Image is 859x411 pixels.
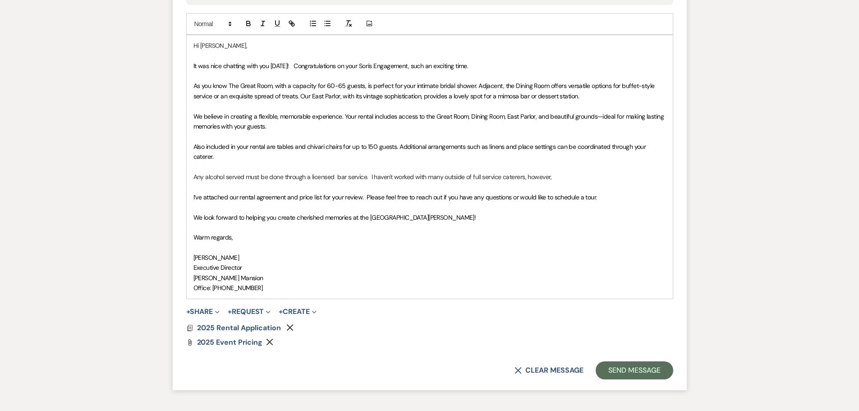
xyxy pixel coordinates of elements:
[197,323,283,333] button: 2025 Rental Application
[193,193,597,201] span: I’ve attached our rental agreement and price list for your review. Please feel free to reach out ...
[193,82,657,100] span: As you know The Great Room, with a capacity for 60-65 guests, is perfect for your intimate bridal...
[279,308,283,315] span: +
[193,172,666,182] p: Any alcohol served must be done through a licensed bar service. I haven't worked with many outsid...
[228,308,232,315] span: +
[193,263,242,272] span: Executive Director
[193,143,648,161] span: Also included in your rental are tables and chivari chairs for up to 150 guests. Additional arran...
[197,323,281,332] span: 2025 Rental Application
[197,339,263,346] a: 2025 Event Pricing
[193,62,469,70] span: It was nice chatting with you [DATE]! Congratulations on your Son's Engagement, such an exciting ...
[193,41,666,51] p: Hi [PERSON_NAME],
[193,284,263,292] span: Office: [PHONE_NUMBER]
[193,274,263,282] span: [PERSON_NAME] Mansion
[193,213,476,222] span: We look forward to helping you create cherished memories at the [GEOGRAPHIC_DATA][PERSON_NAME]!
[279,308,316,315] button: Create
[514,367,583,374] button: Clear message
[193,254,239,262] span: [PERSON_NAME]
[186,308,190,315] span: +
[193,233,233,241] span: Warm regards,
[186,308,220,315] button: Share
[197,337,263,347] span: 2025 Event Pricing
[228,308,271,315] button: Request
[193,112,666,130] span: We believe in creating a flexible, memorable experience. Your rental includes access to the Great...
[596,361,673,379] button: Send Message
